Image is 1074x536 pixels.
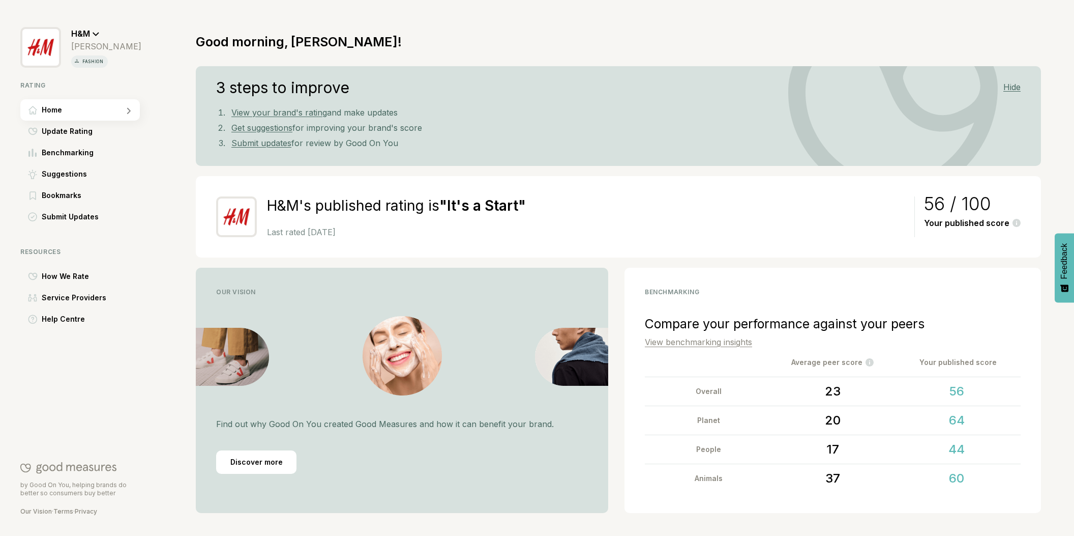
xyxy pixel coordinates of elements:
strong: " It's a Start " [439,197,526,214]
div: Average peer score [770,356,895,369]
div: Your published score [924,218,1021,228]
div: 37 [773,464,893,493]
li: and make updates [227,105,1021,120]
a: How We RateHow We Rate [20,266,141,287]
img: Good On You [20,462,116,474]
span: Benchmarking [42,147,94,159]
img: Submit Updates [28,212,37,221]
a: View your brand's rating [231,107,327,118]
a: Help CentreHelp Centre [20,308,141,330]
p: by Good On You, helping brands do better so consumers buy better [20,481,140,497]
img: Suggestions [28,170,37,179]
img: Home [28,106,37,115]
p: fashion [80,58,106,66]
div: 20 [773,406,893,435]
div: [PERSON_NAME] [71,41,141,51]
span: Submit Updates [42,211,99,223]
span: Feedback [1060,243,1069,279]
div: 56 / 100 [924,198,1021,210]
img: Help Centre [28,315,38,324]
span: Home [42,104,62,116]
div: Compare your performance against your peers [645,316,1021,331]
span: Suggestions [42,168,87,180]
div: 23 [773,377,893,406]
p: Last rated [DATE] [267,227,905,237]
a: HomeHome [20,99,141,121]
div: 60 [897,464,1017,493]
img: Vision [535,328,608,386]
span: How We Rate [42,270,89,283]
img: Bookmarks [29,191,36,200]
div: · · [20,507,140,516]
div: 64 [897,406,1017,435]
div: Discover more [216,450,296,474]
a: Submit UpdatesSubmit Updates [20,206,141,228]
div: Your published score [896,356,1021,369]
img: vertical icon [73,58,80,65]
div: Hide [1003,82,1021,92]
button: Feedback - Show survey [1055,233,1074,302]
a: Our Vision [20,507,52,515]
h1: Good morning, [PERSON_NAME]! [196,34,402,49]
a: Terms [53,507,73,515]
div: 56 [897,377,1017,406]
a: View benchmarking insights [645,337,752,347]
span: Update Rating [42,125,93,137]
a: Update RatingUpdate Rating [20,121,141,142]
p: Find out why Good On You created Good Measures and how it can benefit your brand. [216,418,588,430]
img: Service Providers [28,294,37,302]
img: How We Rate [28,272,38,280]
div: benchmarking [645,288,1021,296]
span: H&M [71,29,90,39]
a: Get suggestions [231,123,292,133]
div: Planet [649,406,769,435]
div: Animals [649,464,769,493]
img: Update Rating [28,127,38,135]
a: Privacy [75,507,97,515]
img: Benchmarking [28,149,37,157]
li: for review by Good On You [227,135,1021,151]
iframe: Website support platform help button [1029,491,1064,526]
span: Service Providers [42,292,106,304]
div: Our Vision [216,288,588,296]
div: 17 [773,435,893,464]
h4: 3 steps to improve [216,81,349,94]
li: for improving your brand's score [227,120,1021,135]
div: Overall [649,377,769,406]
a: BenchmarkingBenchmarking [20,142,141,163]
a: Service ProvidersService Providers [20,287,141,308]
div: 44 [897,435,1017,464]
div: Rating [20,81,141,89]
span: Help Centre [42,313,85,325]
div: People [649,435,769,464]
div: Resources [20,248,141,256]
img: Vision [196,328,269,386]
a: Submit updates [231,138,291,148]
h2: H&M's published rating is [267,196,905,215]
a: BookmarksBookmarks [20,185,141,206]
img: Vision [363,316,442,396]
a: SuggestionsSuggestions [20,163,141,185]
span: Bookmarks [42,189,81,202]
